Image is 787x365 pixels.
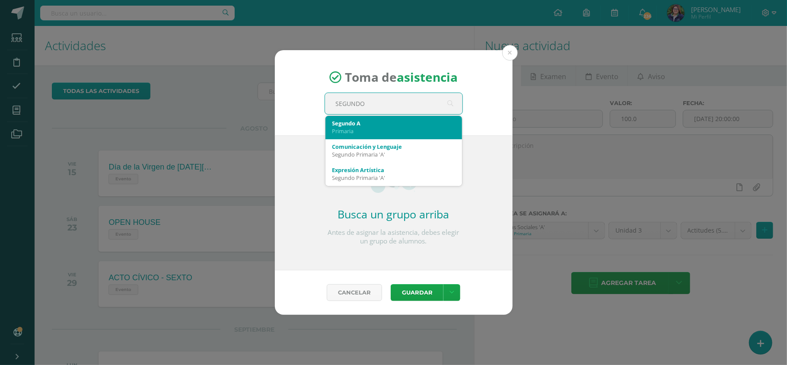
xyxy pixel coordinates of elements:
[391,284,443,301] button: Guardar
[327,284,382,301] a: Cancelar
[332,119,455,127] div: Segundo A
[325,207,463,221] h2: Busca un grupo arriba
[332,143,455,150] div: Comunicación y Lenguaje
[325,228,463,246] p: Antes de asignar la asistencia, debes elegir un grupo de alumnos.
[332,127,455,135] div: Primaria
[502,45,518,61] button: Close (Esc)
[345,69,458,86] span: Toma de
[325,93,462,114] input: Busca un grado o sección aquí...
[332,166,455,174] div: Expresión Artística
[397,69,458,86] strong: asistencia
[332,150,455,158] div: Segundo Primaria 'A'
[332,174,455,182] div: Segundo Primaria 'A'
